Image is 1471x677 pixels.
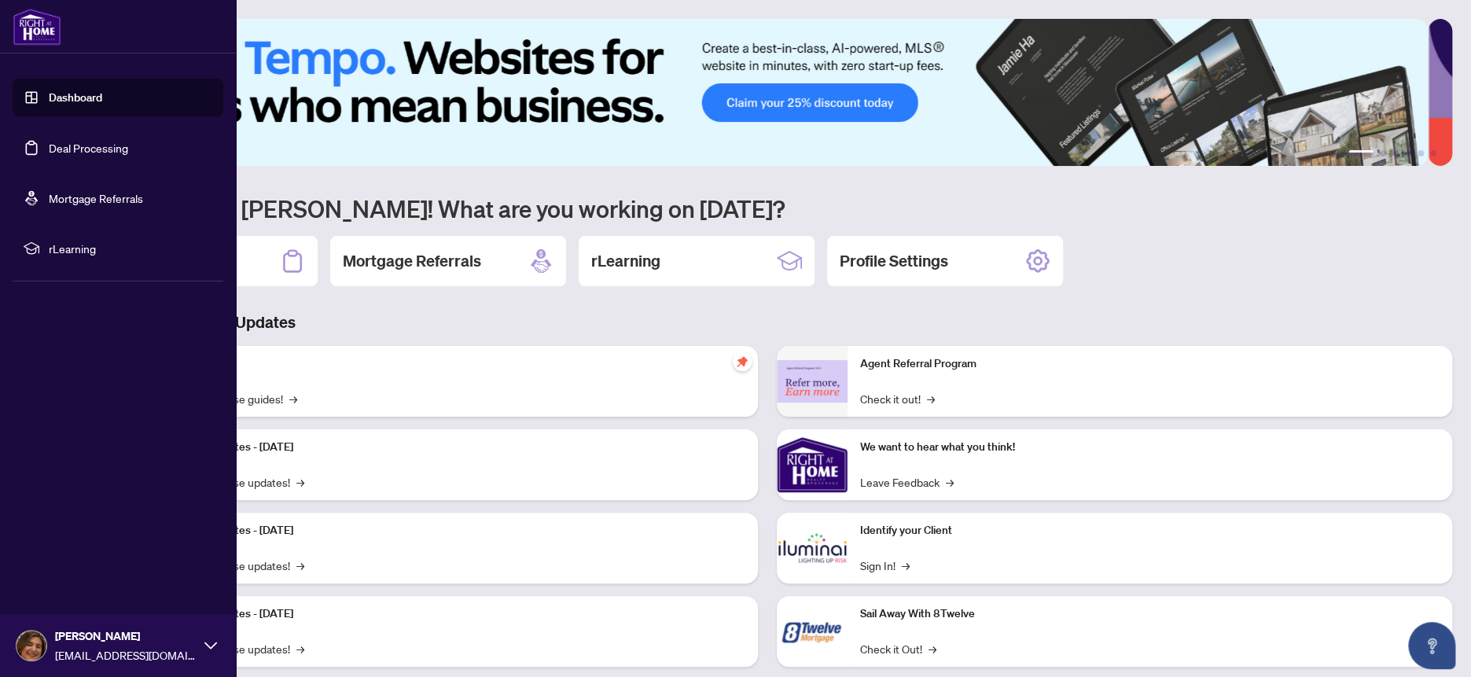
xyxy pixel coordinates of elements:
button: 2 [1380,150,1386,156]
button: 6 [1430,150,1436,156]
button: 3 [1392,150,1399,156]
span: → [927,390,935,407]
p: Sail Away With 8Twelve [860,605,1440,623]
h3: Brokerage & Industry Updates [82,311,1452,333]
a: Leave Feedback→ [860,473,954,491]
p: Agent Referral Program [860,355,1440,373]
span: → [296,557,304,574]
button: 5 [1418,150,1424,156]
span: rLearning [49,240,212,257]
span: → [902,557,910,574]
span: [EMAIL_ADDRESS][DOMAIN_NAME] [55,646,197,664]
img: Slide 0 [82,19,1428,166]
p: Identify your Client [860,522,1440,539]
span: → [289,390,297,407]
span: → [929,640,936,657]
button: 1 [1348,150,1374,156]
span: [PERSON_NAME] [55,627,197,645]
span: → [296,473,304,491]
img: Sail Away With 8Twelve [777,596,848,667]
span: → [946,473,954,491]
img: Profile Icon [17,631,46,660]
h2: Profile Settings [840,250,948,272]
p: Platform Updates - [DATE] [165,522,745,539]
span: → [296,640,304,657]
a: Dashboard [49,90,102,105]
a: Check it Out!→ [860,640,936,657]
button: 4 [1405,150,1411,156]
a: Deal Processing [49,141,128,155]
img: Identify your Client [777,513,848,583]
a: Mortgage Referrals [49,191,143,205]
img: Agent Referral Program [777,360,848,403]
span: pushpin [733,352,752,371]
a: Check it out!→ [860,390,935,407]
p: Self-Help [165,355,745,373]
p: Platform Updates - [DATE] [165,439,745,456]
p: We want to hear what you think! [860,439,1440,456]
h1: Welcome back [PERSON_NAME]! What are you working on [DATE]? [82,193,1452,223]
button: Open asap [1408,622,1455,669]
h2: rLearning [591,250,660,272]
p: Platform Updates - [DATE] [165,605,745,623]
img: logo [13,8,61,46]
a: Sign In!→ [860,557,910,574]
h2: Mortgage Referrals [343,250,481,272]
img: We want to hear what you think! [777,429,848,500]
